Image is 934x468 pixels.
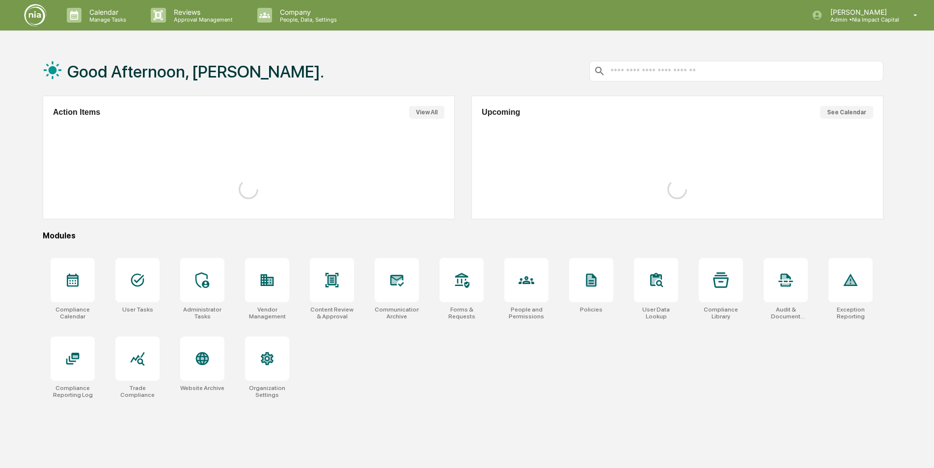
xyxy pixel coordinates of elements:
div: User Tasks [122,306,153,313]
h2: Action Items [53,108,100,117]
img: logo [24,3,47,27]
div: Content Review & Approval [310,306,354,320]
div: Exception Reporting [828,306,873,320]
p: Reviews [166,8,238,16]
div: Compliance Library [699,306,743,320]
p: Calendar [82,8,131,16]
div: Vendor Management [245,306,289,320]
div: Compliance Reporting Log [51,385,95,398]
div: Website Archive [180,385,224,391]
button: See Calendar [820,106,873,119]
div: Compliance Calendar [51,306,95,320]
p: Manage Tasks [82,16,131,23]
h2: Upcoming [482,108,520,117]
p: Approval Management [166,16,238,23]
div: Modules [43,231,883,240]
div: Trade Compliance [115,385,160,398]
button: View All [409,106,444,119]
div: Audit & Document Logs [764,306,808,320]
div: Organization Settings [245,385,289,398]
p: Company [272,8,342,16]
div: Forms & Requests [440,306,484,320]
p: People, Data, Settings [272,16,342,23]
div: User Data Lookup [634,306,678,320]
p: [PERSON_NAME] [823,8,899,16]
div: Administrator Tasks [180,306,224,320]
p: Admin • Nia Impact Capital [823,16,899,23]
div: Policies [580,306,603,313]
div: Communications Archive [375,306,419,320]
div: People and Permissions [504,306,549,320]
h1: Good Afternoon, [PERSON_NAME]. [67,62,324,81]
